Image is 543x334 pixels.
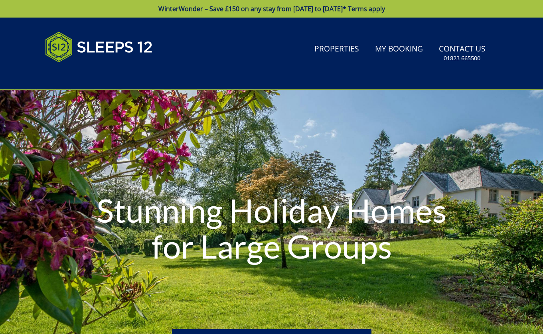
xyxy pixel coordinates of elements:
small: 01823 665500 [444,54,480,62]
a: My Booking [372,40,426,58]
a: Contact Us01823 665500 [436,40,489,66]
a: Properties [311,40,362,58]
iframe: Customer reviews powered by Trustpilot [41,72,125,79]
img: Sleeps 12 [45,27,153,67]
h1: Stunning Holiday Homes for Large Groups [81,176,462,280]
